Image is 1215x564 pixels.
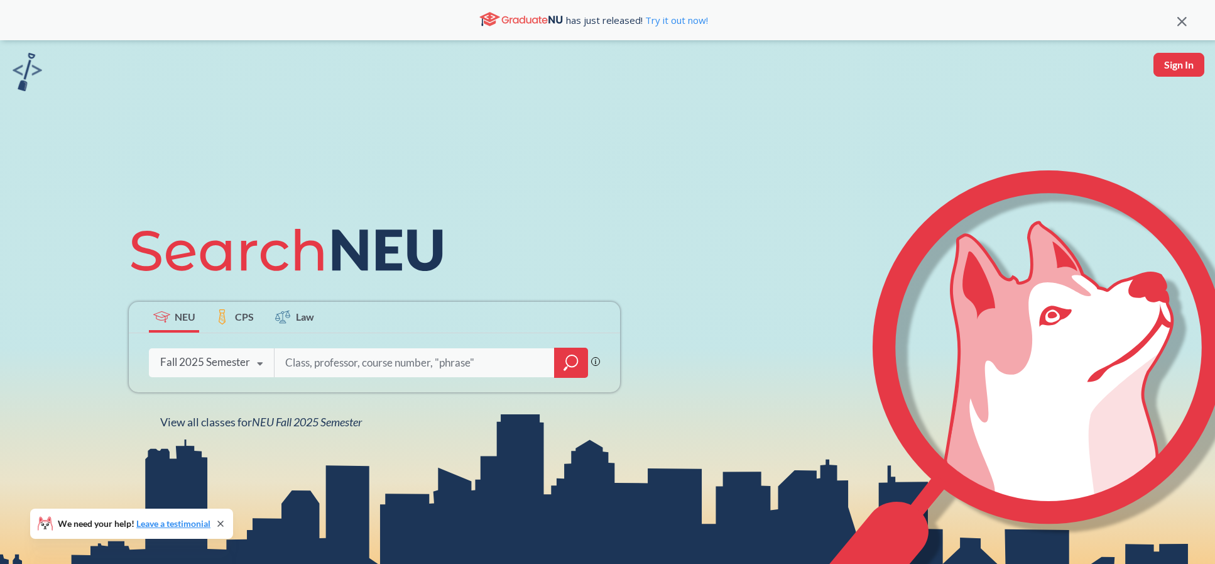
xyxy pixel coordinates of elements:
button: Sign In [1153,53,1204,77]
input: Class, professor, course number, "phrase" [284,350,545,376]
span: CPS [235,309,254,324]
span: NEU [175,309,195,324]
a: sandbox logo [13,53,42,95]
div: magnifying glass [554,348,588,378]
svg: magnifying glass [564,354,579,372]
span: Law [296,309,314,324]
span: NEU Fall 2025 Semester [252,415,362,429]
span: View all classes for [160,415,362,429]
a: Try it out now! [643,14,708,26]
div: Fall 2025 Semester [160,355,250,369]
a: Leave a testimonial [136,518,210,529]
img: sandbox logo [13,53,42,91]
span: has just released! [566,13,708,27]
span: We need your help! [58,519,210,528]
